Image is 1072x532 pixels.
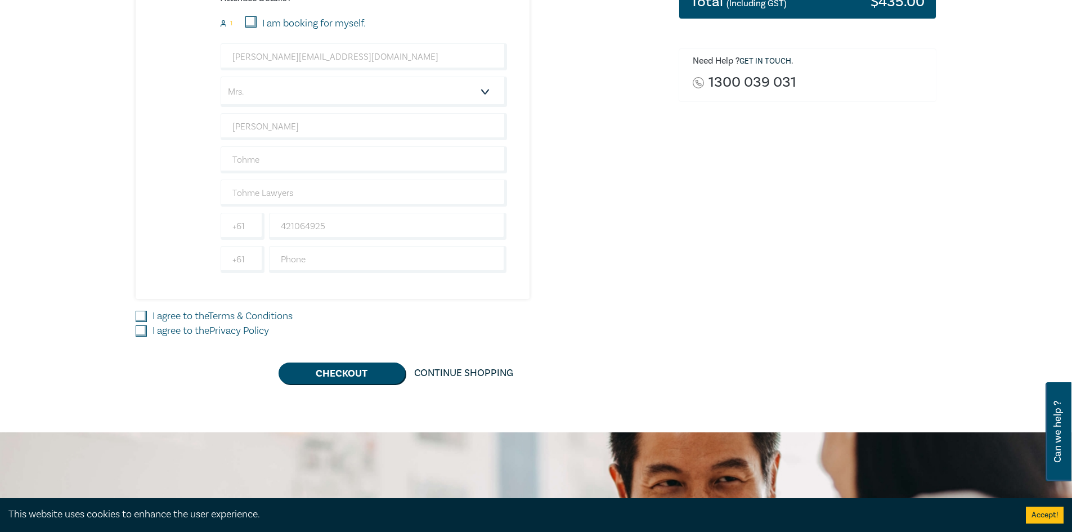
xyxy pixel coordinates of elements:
input: Company [221,180,507,207]
button: Checkout [279,363,405,384]
h6: Need Help ? . [693,56,928,67]
a: Continue Shopping [405,363,522,384]
input: Phone [269,246,507,273]
label: I agree to the [152,324,269,338]
label: I am booking for myself. [262,16,366,31]
small: 1 [230,20,232,28]
span: Can we help ? [1052,389,1063,475]
input: Mobile* [269,213,507,240]
a: Privacy Policy [209,324,269,337]
a: Terms & Conditions [208,310,293,323]
input: +61 [221,246,264,273]
label: I agree to the [152,309,293,324]
input: First Name* [221,113,507,140]
a: Get in touch [739,56,791,66]
input: Last Name* [221,146,507,173]
input: +61 [221,213,264,240]
div: This website uses cookies to enhance the user experience. [8,507,1009,522]
a: 1300 039 031 [708,75,796,90]
input: Attendee Email* [221,43,507,70]
button: Accept cookies [1026,507,1064,524]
